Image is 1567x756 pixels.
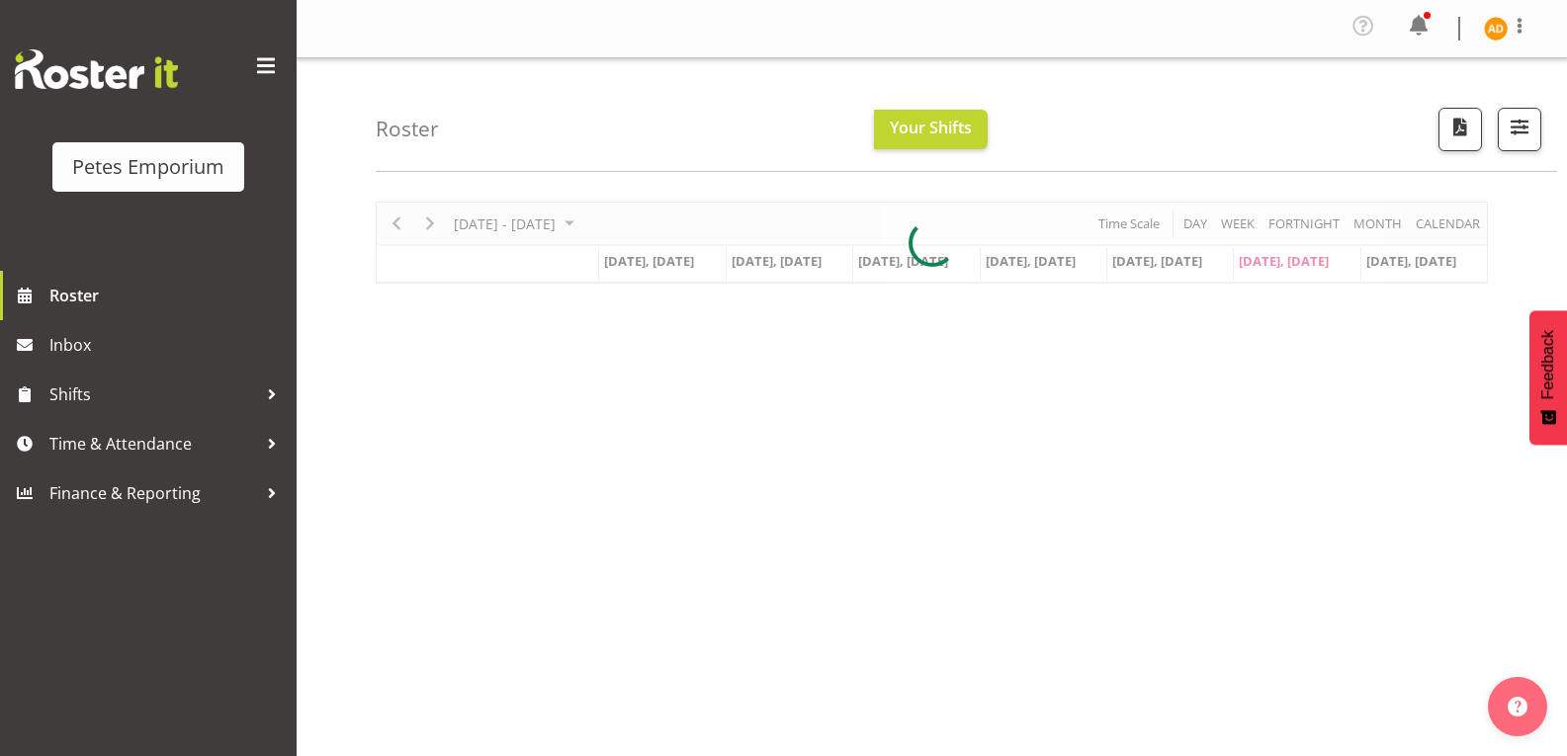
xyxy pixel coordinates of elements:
span: Inbox [49,330,287,360]
button: Filter Shifts [1498,108,1541,151]
button: Download a PDF of the roster according to the set date range. [1438,108,1482,151]
span: Feedback [1539,330,1557,399]
h4: Roster [376,118,439,140]
button: Feedback - Show survey [1529,310,1567,445]
span: Roster [49,281,287,310]
span: Your Shifts [890,117,972,138]
span: Finance & Reporting [49,478,257,508]
span: Time & Attendance [49,429,257,459]
div: Petes Emporium [72,152,224,182]
button: Your Shifts [874,110,988,149]
img: help-xxl-2.png [1508,697,1527,716]
span: Shifts [49,379,257,409]
img: Rosterit website logo [15,49,178,89]
img: amelia-denz7002.jpg [1484,17,1508,41]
